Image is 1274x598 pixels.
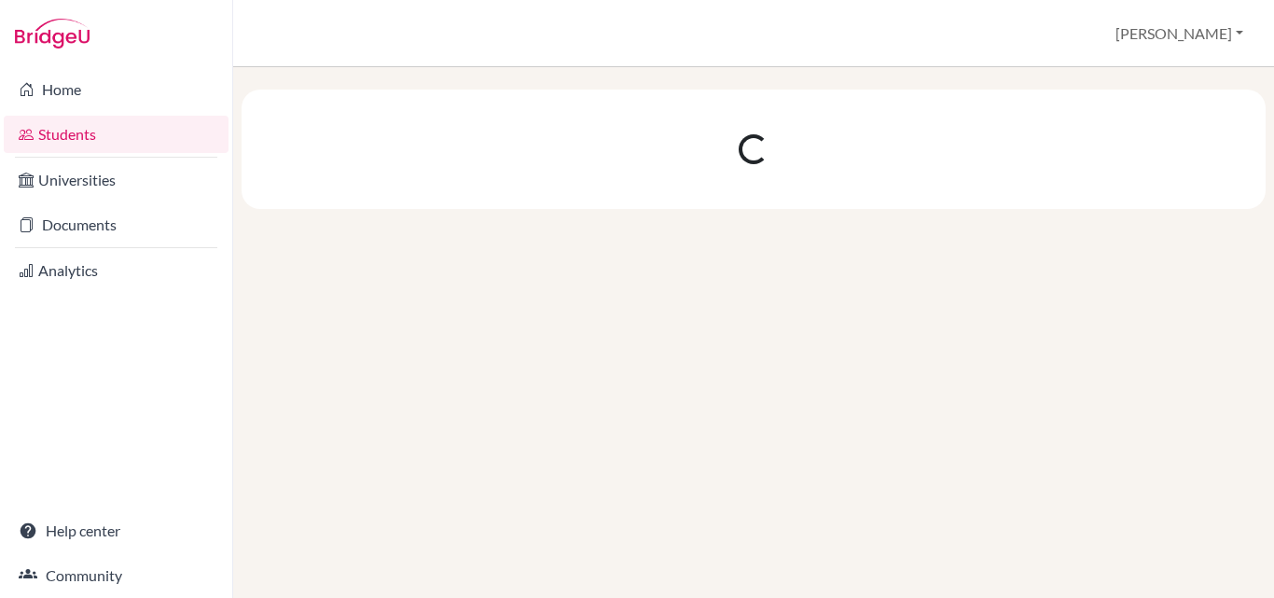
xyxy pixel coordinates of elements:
button: [PERSON_NAME] [1107,16,1252,51]
a: Analytics [4,252,228,289]
a: Students [4,116,228,153]
img: Bridge-U [15,19,90,49]
a: Home [4,71,228,108]
a: Universities [4,161,228,199]
a: Help center [4,512,228,549]
a: Documents [4,206,228,243]
a: Community [4,557,228,594]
